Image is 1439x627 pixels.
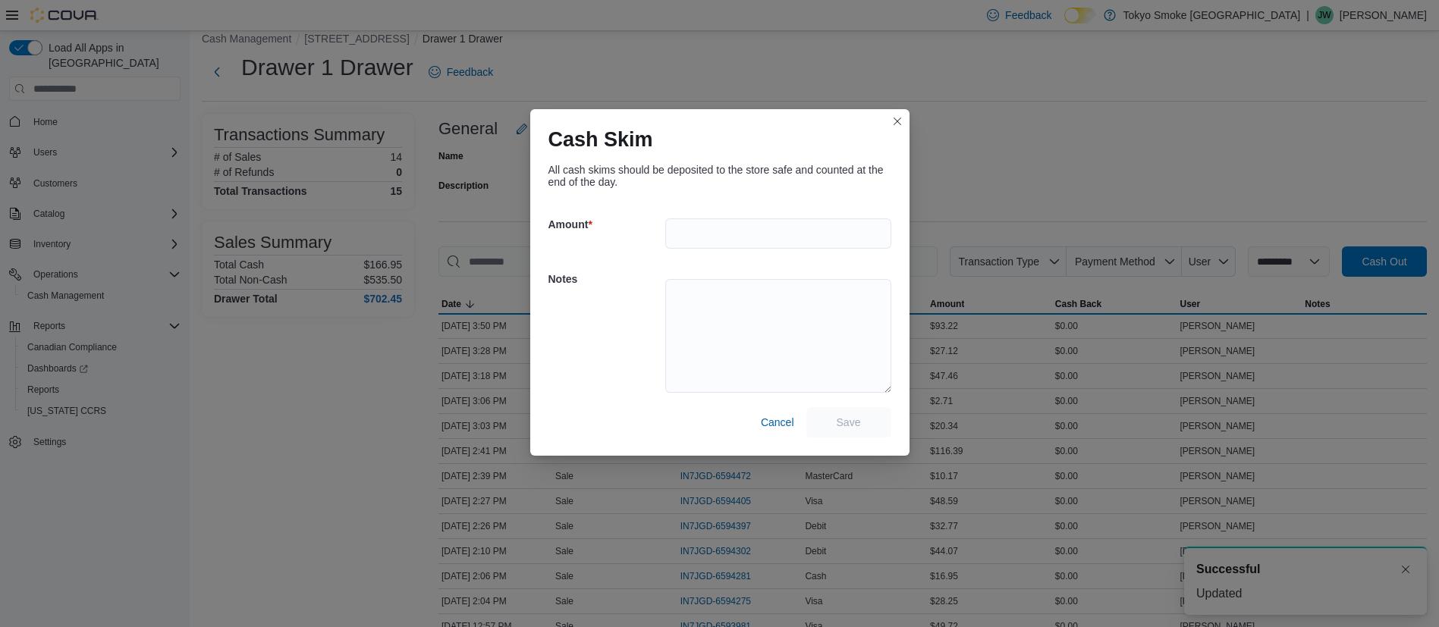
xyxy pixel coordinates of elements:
[548,127,653,152] h1: Cash Skim
[548,164,891,188] div: All cash skims should be deposited to the store safe and counted at the end of the day.
[548,264,662,294] h5: Notes
[888,112,906,130] button: Closes this modal window
[806,407,891,437] button: Save
[755,407,800,437] button: Cancel
[761,415,794,430] span: Cancel
[837,415,861,430] span: Save
[548,209,662,240] h5: Amount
